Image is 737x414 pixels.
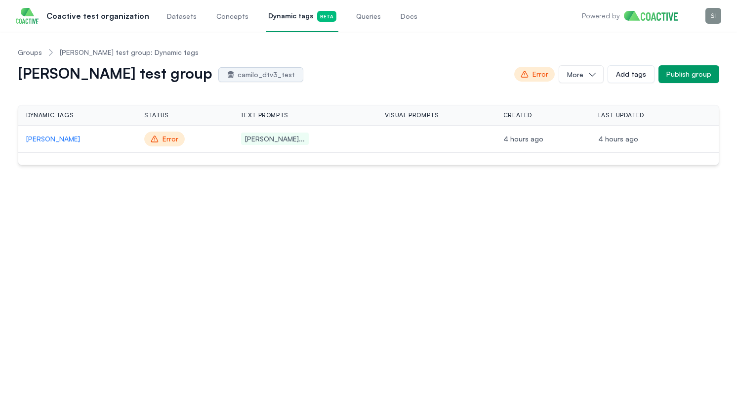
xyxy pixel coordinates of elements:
nav: Breadcrumb [18,40,719,65]
img: Home [624,11,686,21]
span: Beta [317,11,336,22]
span: Visual prompts [385,111,439,119]
a: camilo_dtv3_test [218,67,303,82]
a: Groups [18,47,42,57]
span: [PERSON_NAME]... [241,133,309,145]
img: Coactive test organization [16,8,39,24]
p: Coactive test organization [46,10,149,22]
span: Text prompts [240,111,288,119]
span: Dynamic tags [26,111,74,119]
span: Concepts [216,11,248,21]
button: More [559,65,604,83]
a: [PERSON_NAME] [26,134,128,144]
span: Dynamic tags [268,11,336,22]
span: Datasets [167,11,197,21]
span: Status [144,111,169,119]
h1: [PERSON_NAME] test group [18,66,212,82]
span: Created [503,111,532,119]
span: Error [144,132,185,146]
span: Error [514,67,555,82]
span: Thursday, August 14, 2025 at 7:30:13 AM PDT [598,135,638,143]
span: Queries [356,11,381,21]
span: Thursday, August 14, 2025 at 7:30:07 AM PDT [503,135,543,143]
span: Last updated [598,111,644,119]
span: [PERSON_NAME] test group: Dynamic tags [60,47,199,57]
span: camilo_dtv3_test [238,70,295,80]
button: Publish group [658,65,719,83]
p: Powered by [582,11,620,21]
button: Add tags [608,65,655,83]
img: Menu for the logged in user [705,8,721,24]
